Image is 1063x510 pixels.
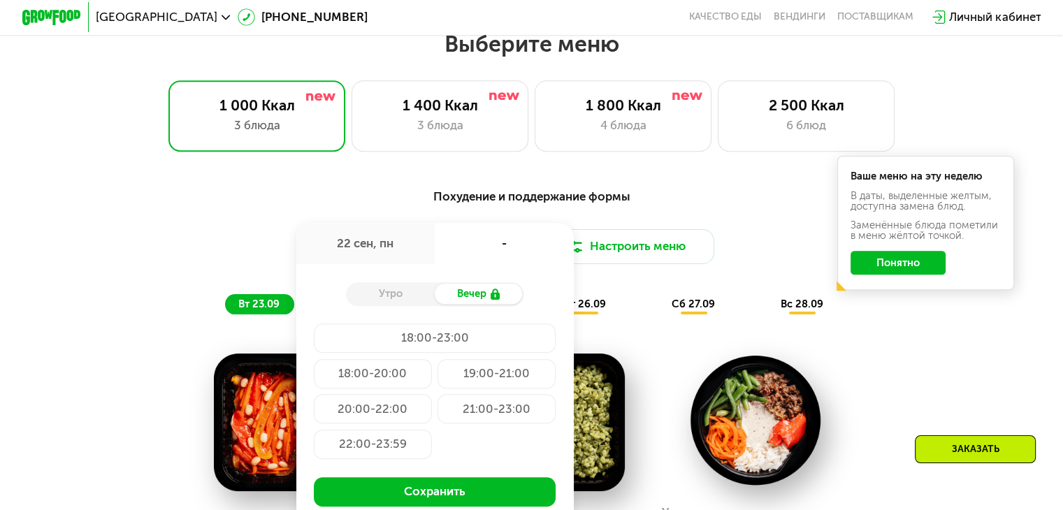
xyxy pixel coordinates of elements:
div: Заказать [915,435,1036,463]
div: 6 блюд [733,117,879,134]
span: [GEOGRAPHIC_DATA] [96,11,217,23]
a: Качество еды [689,11,762,23]
div: Ваше меню на эту неделю [851,171,1001,182]
div: 3 блюда [367,117,513,134]
button: Настроить меню [537,229,715,265]
div: Вечер [435,284,523,305]
div: 2 500 Ккал [733,96,879,114]
button: Сохранить [314,477,556,507]
h2: Выберите меню [48,30,1016,58]
div: 19:00-21:00 [438,359,556,388]
div: 4 блюда [550,117,696,134]
div: 1 800 Ккал [550,96,696,114]
div: Заменённые блюда пометили в меню жёлтой точкой. [851,220,1001,241]
span: пт 26.09 [563,298,606,310]
div: Личный кабинет [949,8,1041,26]
div: поставщикам [837,11,913,23]
div: 21:00-23:00 [438,394,556,423]
div: 20:00-22:00 [314,394,432,423]
div: 3 блюда [184,117,330,134]
div: 22:00-23:59 [314,430,432,459]
span: вт 23.09 [238,298,280,310]
div: 1 000 Ккал [184,96,330,114]
button: Понятно [851,251,946,275]
a: Вендинги [774,11,825,23]
div: - [435,223,574,264]
div: 1 400 Ккал [367,96,513,114]
div: 22 сен, пн [296,223,435,264]
span: вс 28.09 [781,298,823,310]
div: Утро [346,284,435,305]
div: 18:00-20:00 [314,359,432,388]
div: В даты, выделенные желтым, доступна замена блюд. [851,191,1001,212]
a: [PHONE_NUMBER] [238,8,368,26]
div: Похудение и поддержание формы [94,187,969,205]
span: сб 27.09 [672,298,715,310]
div: 18:00-23:00 [314,323,556,353]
